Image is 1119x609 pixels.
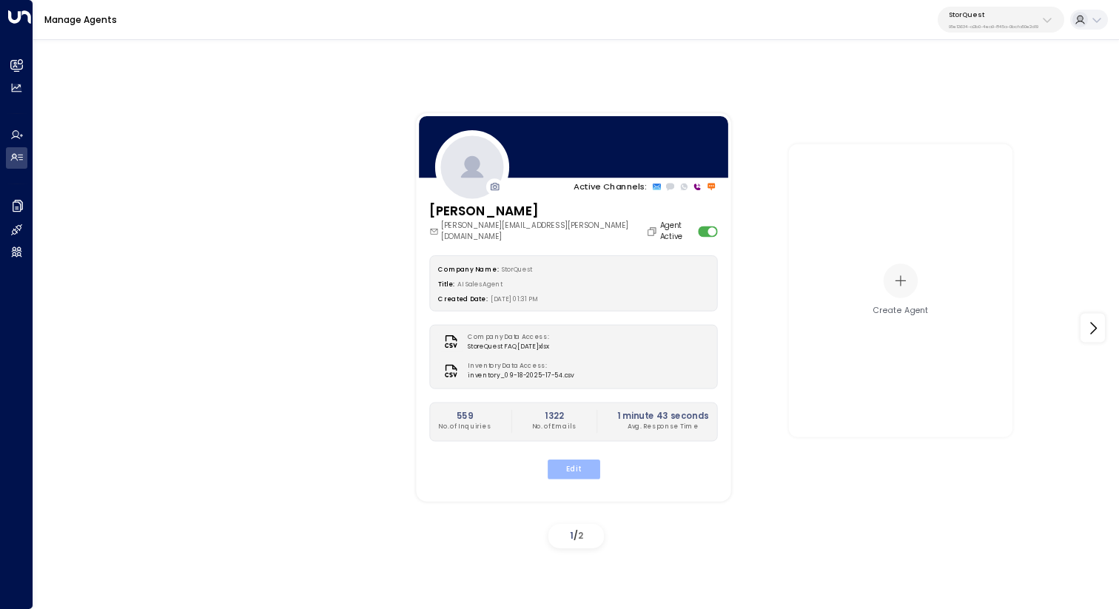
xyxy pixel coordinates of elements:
button: StorQuest95e12634-a2b0-4ea9-845a-0bcfa50e2d19 [938,7,1064,33]
div: / [548,524,604,548]
span: AI Sales Agent [457,280,503,288]
h2: 1 minute 43 seconds [616,410,708,423]
h3: [PERSON_NAME] [429,201,660,221]
a: Manage Agents [44,13,117,26]
span: 1 [570,529,574,542]
span: inventory_09-18-2025-17-54.csv [468,371,574,381]
h2: 559 [438,410,491,423]
label: Agent Active [659,221,693,243]
label: Title: [438,280,454,288]
h2: 1322 [531,410,576,423]
span: [DATE] 01:31 PM [490,295,537,303]
label: Company Data Access: [468,332,549,342]
p: No. of Emails [531,423,576,432]
span: StorQuest [501,265,532,273]
div: Create Agent [873,305,929,317]
span: 2 [578,529,583,542]
button: Edit [547,460,599,479]
p: 95e12634-a2b0-4ea9-845a-0bcfa50e2d19 [949,24,1038,30]
div: [PERSON_NAME][EMAIL_ADDRESS][PERSON_NAME][DOMAIN_NAME] [429,221,660,243]
span: StoreQuest FAQ [DATE]xlsx [468,342,554,351]
label: Inventory Data Access: [468,362,569,371]
p: Active Channels: [574,181,647,193]
label: Company Name: [438,265,498,273]
p: Avg. Response Time [616,423,708,432]
p: No. of Inquiries [438,423,491,432]
label: Created Date: [438,295,487,303]
p: StorQuest [949,10,1038,19]
button: Copy [646,226,660,237]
